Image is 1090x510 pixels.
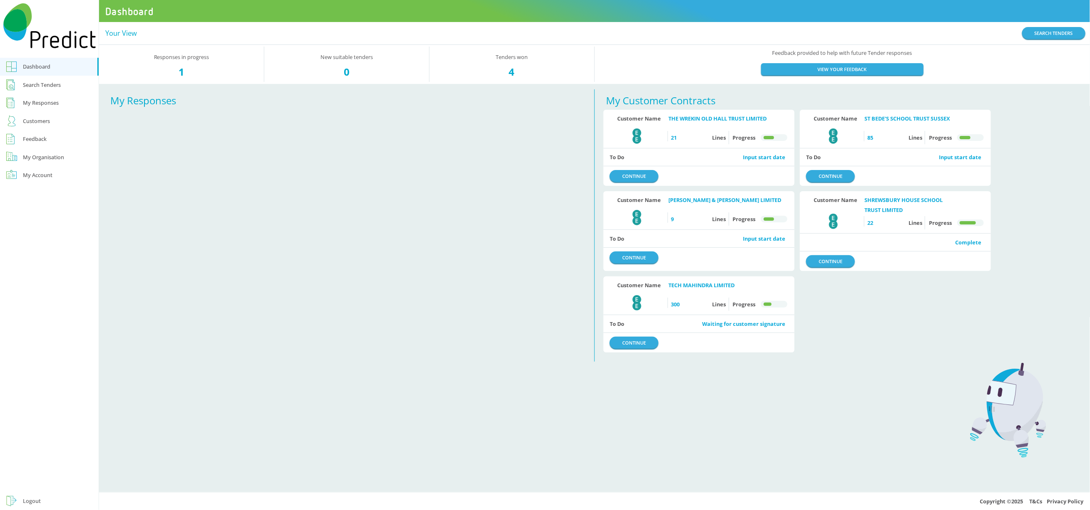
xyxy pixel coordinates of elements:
[23,134,47,144] div: Feedback
[671,131,729,144] div: Lines
[668,280,785,290] div: TECH MAHINDRA LIMITED
[867,216,925,229] div: Lines
[970,363,1046,457] img: Predict Mobile
[743,152,785,162] div: Input start date
[702,319,785,329] div: Waiting for customer signature
[671,212,729,226] div: Lines
[806,195,865,209] div: Customer Name
[671,214,709,224] div: 9
[99,47,264,82] div: Responses in progress
[928,131,985,144] div: Progress
[732,212,788,226] div: Progress
[610,170,658,182] a: CONTINUE
[1030,498,1043,505] a: T&Cs
[939,152,982,162] div: Input start date
[610,251,658,264] a: CONTINUE
[732,131,788,144] div: Progress
[603,315,795,333] div: To Do
[671,299,709,309] div: 300
[867,218,905,228] div: 22
[928,216,985,229] div: Progress
[1047,498,1084,505] a: Privacy Policy
[23,152,65,162] div: My Organisation
[671,133,709,143] div: 21
[800,148,991,166] div: To Do
[610,337,658,349] a: CONTINUE
[867,133,905,143] div: 85
[595,45,1090,84] div: Feedback provided to help with future Tender responses
[671,298,729,311] div: Lines
[23,80,61,90] div: Search Tenders
[99,492,1090,510] div: Copyright © 2025
[806,255,855,267] a: CONTINUE
[23,62,51,71] div: Dashboard
[110,94,176,107] span: My Responses
[1022,27,1085,39] a: SEARCH TENDERS
[430,67,594,77] div: 4
[610,280,668,290] div: Customer Name
[865,113,982,123] div: ST BEDE'S SCHOOL TRUST SUSSEX
[668,113,785,123] div: THE WREKIN OLD HALL TRUST LIMITED
[956,237,982,247] div: Complete
[806,170,855,182] a: CONTINUE
[610,195,668,205] div: Customer Name
[668,195,785,205] div: [PERSON_NAME] & [PERSON_NAME] LIMITED
[865,195,982,209] div: SHREWSBURY HOUSE SCHOOL TRUST LIMITED
[430,47,595,82] div: Tenders won
[806,113,865,123] div: Customer Name
[603,230,795,248] div: To Do
[99,67,264,77] div: 1
[732,298,788,311] div: Progress
[264,47,430,82] div: New suitable tenders
[3,3,96,49] img: Predict Mobile
[23,170,53,180] div: My Account
[105,28,137,38] div: Your View
[761,63,924,75] a: VIEW YOUR FEEDBACK
[23,496,41,506] div: Logout
[606,94,715,107] span: My Customer Contracts
[743,234,785,244] div: Input start date
[23,116,50,126] div: Customers
[610,113,668,123] div: Customer Name
[603,148,795,166] div: To Do
[264,67,429,77] div: 0
[23,98,59,108] div: My Responses
[867,131,925,144] div: Lines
